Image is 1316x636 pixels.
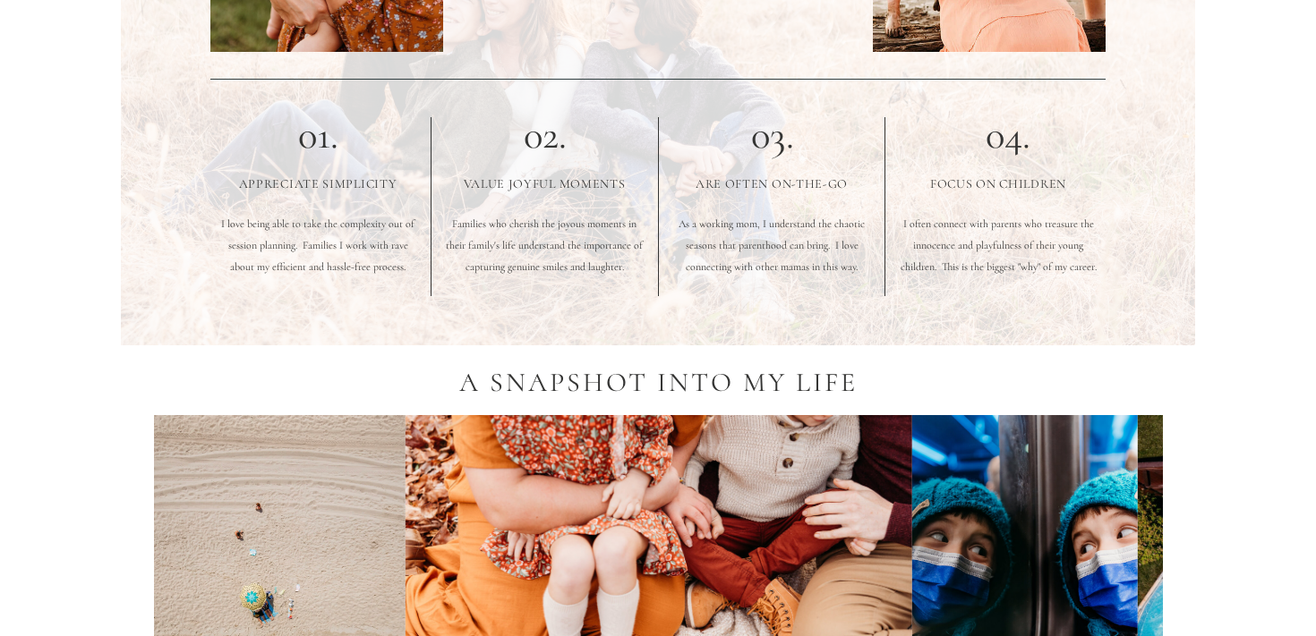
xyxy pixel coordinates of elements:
p: 02. [484,114,605,155]
p: 04. [947,114,1068,155]
p: Families who cherish the joyous moments in their family's life understand the importance of captu... [441,213,647,299]
p: I often connect with parents who treasure the innocence and playfulness of their young children. ... [895,213,1101,299]
h3: value joyful moments [437,177,652,199]
p: I love being able to take the complexity out of session planning. Families I work with rave about... [215,213,421,299]
h3: are often on-the-go [664,177,879,199]
h3: appreciate simplicity [210,177,425,199]
p: A snapshot into my life [300,367,1017,402]
p: 03. [712,114,833,155]
h3: focus on children [891,177,1106,199]
p: 01. [258,114,379,155]
p: As a working mom, I understand the chaotic seasons that parenthood can bring. I love connecting w... [669,213,875,299]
